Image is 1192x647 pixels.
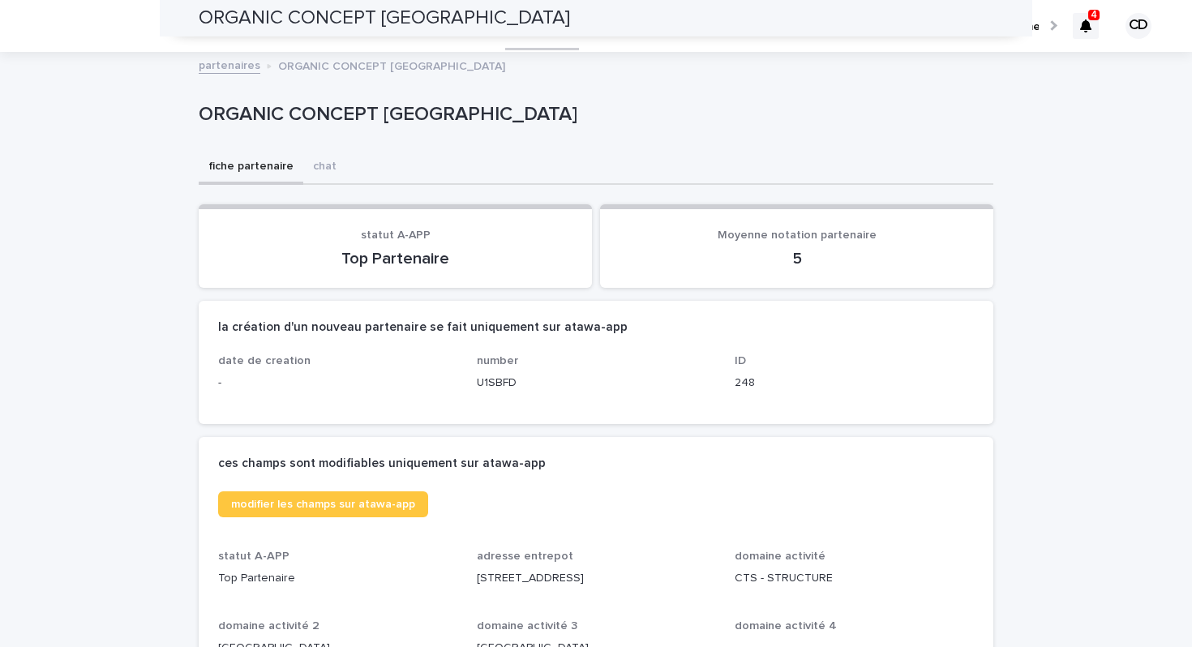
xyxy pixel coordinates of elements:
p: 5 [620,249,974,268]
span: statut A-APP [218,551,289,562]
p: U1SBFD [477,375,716,392]
p: CTS - STRUCTURE [735,570,974,587]
div: CD [1126,13,1151,39]
h2: la création d'un nouveau partenaire se fait uniquement sur atawa-app [218,320,628,335]
div: 4 [1073,13,1099,39]
span: domaine activité [735,551,825,562]
p: 4 [1091,9,1097,20]
a: modifier les champs sur atawa-app [218,491,428,517]
p: 248 [735,375,974,392]
p: ORGANIC CONCEPT [GEOGRAPHIC_DATA] [278,56,505,74]
span: number [477,355,518,366]
span: adresse entrepot [477,551,573,562]
p: Top Partenaire [218,249,572,268]
span: statut A-APP [361,229,431,241]
h2: ces champs sont modifiables uniquement sur atawa-app [218,456,546,471]
p: ORGANIC CONCEPT [GEOGRAPHIC_DATA] [199,103,987,126]
button: fiche partenaire [199,151,303,185]
span: Moyenne notation partenaire [718,229,877,241]
p: [STREET_ADDRESS] [477,570,716,587]
span: modifier les champs sur atawa-app [231,499,415,510]
span: domaine activité 4 [735,620,837,632]
span: domaine activité 3 [477,620,577,632]
p: - [218,375,457,392]
span: domaine activité 2 [218,620,319,632]
button: chat [303,151,346,185]
img: Ls34BcGeRexTGTNfXpUC [32,10,190,42]
span: ID [735,355,746,366]
span: date de creation [218,355,311,366]
p: Top Partenaire [218,570,457,587]
a: partenaires [199,55,260,74]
